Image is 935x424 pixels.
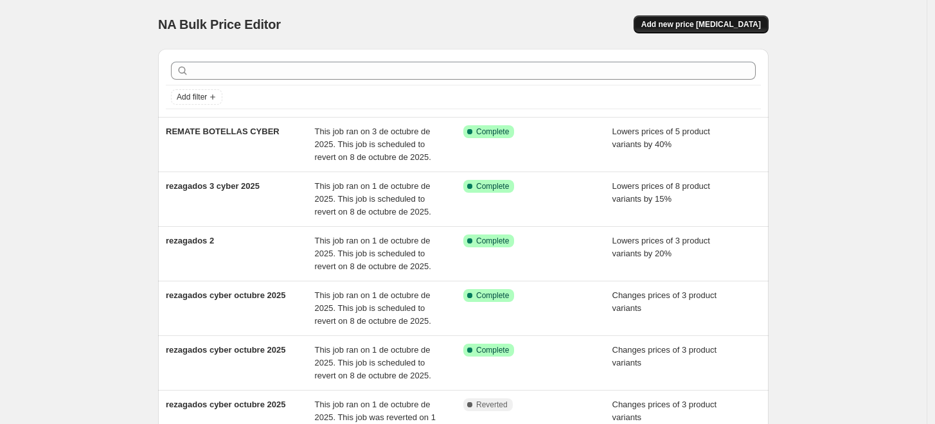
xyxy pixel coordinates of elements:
span: This job ran on 3 de octubre de 2025. This job is scheduled to revert on 8 de octubre de 2025. [315,127,431,162]
span: rezagados 2 [166,236,214,245]
span: rezagados cyber octubre 2025 [166,400,285,409]
span: Lowers prices of 8 product variants by 15% [612,181,710,204]
span: Lowers prices of 5 product variants by 40% [612,127,710,149]
span: Lowers prices of 3 product variants by 20% [612,236,710,258]
span: NA Bulk Price Editor [158,17,281,31]
span: Changes prices of 3 product variants [612,345,717,367]
span: Complete [476,290,509,301]
span: Changes prices of 3 product variants [612,290,717,313]
span: REMATE BOTELLAS CYBER [166,127,280,136]
span: Complete [476,181,509,191]
span: rezagados cyber octubre 2025 [166,290,285,300]
span: Add new price [MEDICAL_DATA] [641,19,761,30]
span: Reverted [476,400,508,410]
span: rezagados cyber octubre 2025 [166,345,285,355]
span: Changes prices of 3 product variants [612,400,717,422]
span: This job ran on 1 de octubre de 2025. This job is scheduled to revert on 8 de octubre de 2025. [315,181,431,216]
span: This job ran on 1 de octubre de 2025. This job is scheduled to revert on 8 de octubre de 2025. [315,345,431,380]
button: Add new price [MEDICAL_DATA] [634,15,769,33]
span: Complete [476,236,509,246]
span: rezagados 3 cyber 2025 [166,181,260,191]
span: This job ran on 1 de octubre de 2025. This job is scheduled to revert on 8 de octubre de 2025. [315,236,431,271]
span: Complete [476,345,509,355]
button: Add filter [171,89,222,105]
span: Complete [476,127,509,137]
span: Add filter [177,92,207,102]
span: This job ran on 1 de octubre de 2025. This job is scheduled to revert on 8 de octubre de 2025. [315,290,431,326]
